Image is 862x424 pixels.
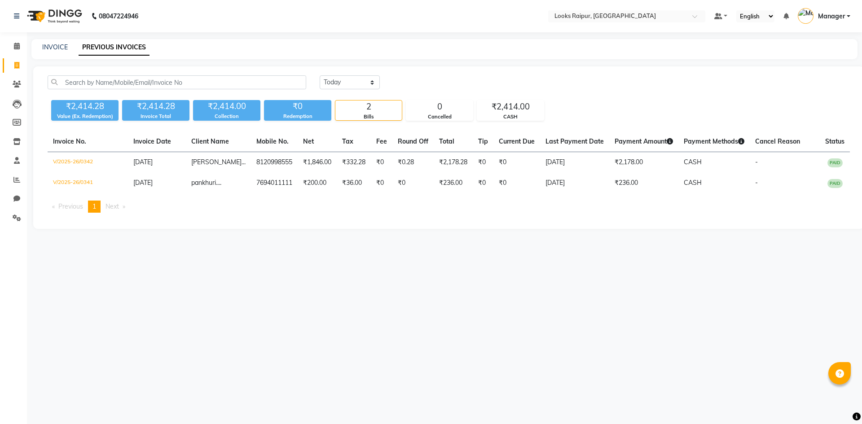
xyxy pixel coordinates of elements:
[298,173,337,193] td: ₹200.00
[755,179,758,187] span: -
[371,152,392,173] td: ₹0
[827,179,843,188] span: PAID
[251,173,298,193] td: 7694011111
[545,137,604,145] span: Last Payment Date
[439,137,454,145] span: Total
[755,137,800,145] span: Cancel Reason
[53,137,86,145] span: Invoice No.
[398,137,428,145] span: Round Off
[251,152,298,173] td: 8120998555
[540,173,609,193] td: [DATE]
[216,179,221,187] span: ....
[540,152,609,173] td: [DATE]
[335,113,402,121] div: Bills
[434,152,473,173] td: ₹2,178.28
[133,179,153,187] span: [DATE]
[434,173,473,193] td: ₹236.00
[493,173,540,193] td: ₹0
[48,201,850,213] nav: Pagination
[191,158,242,166] span: [PERSON_NAME]
[99,4,138,29] b: 08047224946
[106,202,119,210] span: Next
[337,152,371,173] td: ₹332.28
[406,113,473,121] div: Cancelled
[79,39,150,56] a: PREVIOUS INVOICES
[827,158,843,167] span: PAID
[48,75,306,89] input: Search by Name/Mobile/Email/Invoice No
[371,173,392,193] td: ₹0
[392,173,434,193] td: ₹0
[825,137,844,145] span: Status
[298,152,337,173] td: ₹1,846.00
[48,152,128,173] td: V/2025-26/0342
[473,152,493,173] td: ₹0
[133,137,171,145] span: Invoice Date
[337,173,371,193] td: ₹36.00
[473,173,493,193] td: ₹0
[684,137,744,145] span: Payment Methods
[23,4,84,29] img: logo
[477,101,544,113] div: ₹2,414.00
[191,179,216,187] span: pankhuri
[609,152,678,173] td: ₹2,178.00
[818,12,845,21] span: Manager
[303,137,314,145] span: Net
[92,202,96,210] span: 1
[755,158,758,166] span: -
[478,137,488,145] span: Tip
[58,202,83,210] span: Previous
[51,100,119,113] div: ₹2,414.28
[824,388,853,415] iframe: chat widget
[609,173,678,193] td: ₹236.00
[335,101,402,113] div: 2
[392,152,434,173] td: ₹0.28
[264,113,331,120] div: Redemption
[684,179,702,187] span: CASH
[122,100,189,113] div: ₹2,414.28
[406,101,473,113] div: 0
[42,43,68,51] a: INVOICE
[376,137,387,145] span: Fee
[615,137,673,145] span: Payment Amount
[133,158,153,166] span: [DATE]
[51,113,119,120] div: Value (Ex. Redemption)
[342,137,353,145] span: Tax
[798,8,814,24] img: Manager
[122,113,189,120] div: Invoice Total
[493,152,540,173] td: ₹0
[191,137,229,145] span: Client Name
[499,137,535,145] span: Current Due
[193,113,260,120] div: Collection
[48,173,128,193] td: V/2025-26/0341
[477,113,544,121] div: CASH
[264,100,331,113] div: ₹0
[242,158,246,166] span: ...
[256,137,289,145] span: Mobile No.
[193,100,260,113] div: ₹2,414.00
[684,158,702,166] span: CASH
